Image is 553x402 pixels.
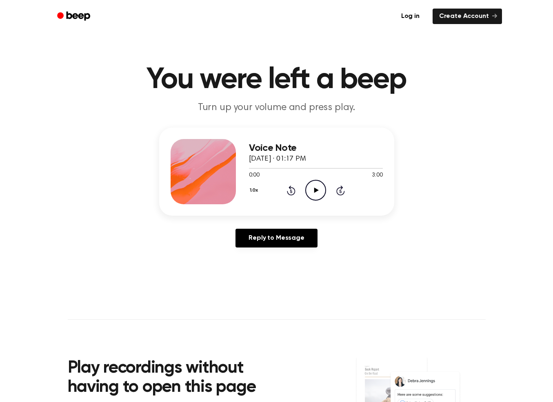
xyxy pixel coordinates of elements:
span: 3:00 [372,171,382,180]
span: 0:00 [249,171,260,180]
span: [DATE] · 01:17 PM [249,155,306,163]
button: 1.0x [249,183,261,197]
p: Turn up your volume and press play. [120,101,433,115]
a: Create Account [433,9,502,24]
a: Beep [51,9,98,24]
a: Reply to Message [235,229,317,247]
h3: Voice Note [249,143,383,154]
h2: Play recordings without having to open this page [68,359,288,398]
h1: You were left a beep [68,65,486,95]
a: Log in [393,7,428,26]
